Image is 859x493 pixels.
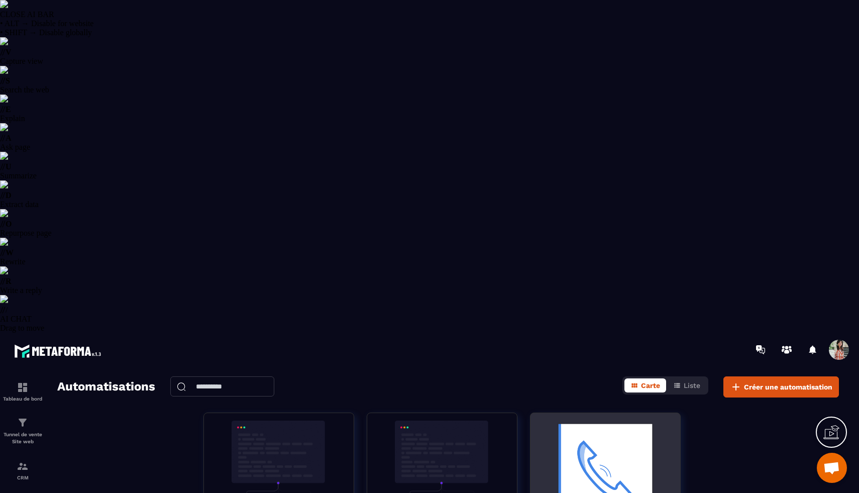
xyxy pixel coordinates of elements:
[624,378,666,392] button: Carte
[3,431,43,445] p: Tunnel de vente Site web
[14,342,104,360] img: logo
[3,409,43,453] a: formationformationTunnel de vente Site web
[3,374,43,409] a: formationformationTableau de bord
[3,396,43,402] p: Tableau de bord
[17,460,29,472] img: formation
[17,381,29,393] img: formation
[684,381,700,389] span: Liste
[723,376,839,398] button: Créer une automatisation
[57,376,155,398] h2: Automatisations
[667,378,706,392] button: Liste
[744,382,832,392] span: Créer une automatisation
[17,417,29,429] img: formation
[817,453,847,483] div: Ouvrir le chat
[3,453,43,488] a: formationformationCRM
[641,381,660,389] span: Carte
[3,475,43,480] p: CRM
